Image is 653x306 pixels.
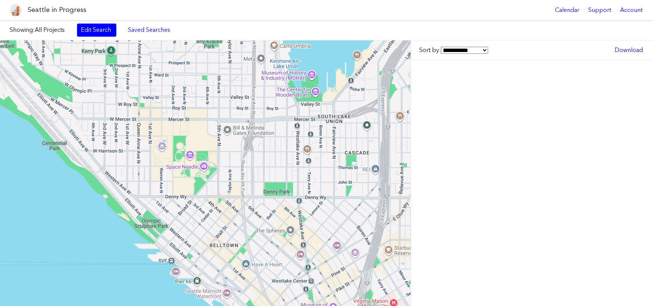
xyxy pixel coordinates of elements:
[611,44,647,56] a: Download
[419,46,488,54] label: Sort by:
[124,24,174,36] a: Saved Searches
[77,24,116,36] a: Edit Search
[35,26,65,33] span: All Projects
[441,47,488,54] select: Sort by:
[10,4,22,16] img: favicon-96x96.png
[10,26,70,34] label: Showing:
[28,5,86,15] h1: Seattle in Progress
